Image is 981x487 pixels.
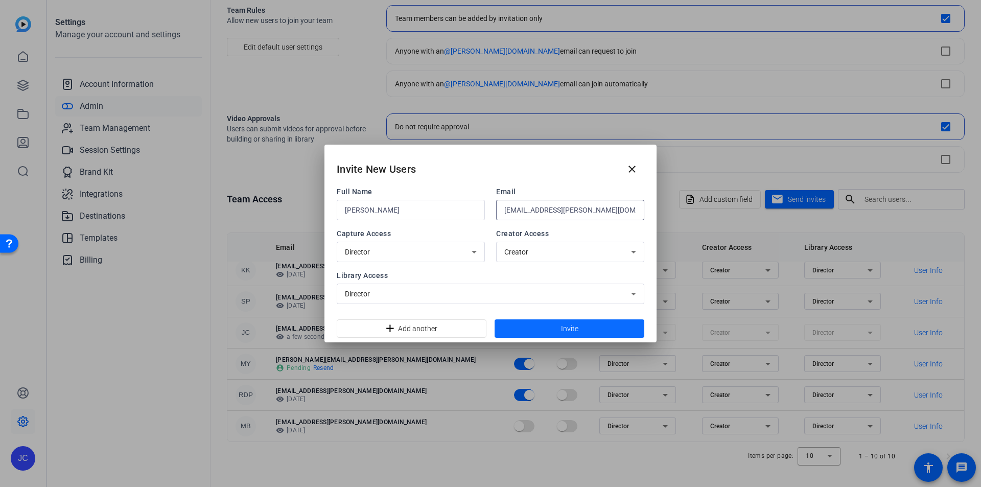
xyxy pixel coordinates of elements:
span: Creator [504,248,528,256]
span: Director [345,290,370,298]
span: Director [345,248,370,256]
span: Library Access [337,270,644,281]
mat-icon: add [384,322,394,335]
h2: Invite New Users [337,161,416,177]
mat-icon: close [626,163,638,175]
input: Enter name... [345,204,477,216]
span: Capture Access [337,228,485,239]
span: Creator Access [496,228,644,239]
span: Email [496,187,644,197]
input: Enter email... [504,204,636,216]
button: Invite [495,319,644,338]
span: Invite [561,323,578,334]
span: Full Name [337,187,485,197]
span: Add another [398,319,437,338]
button: Add another [337,319,486,338]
